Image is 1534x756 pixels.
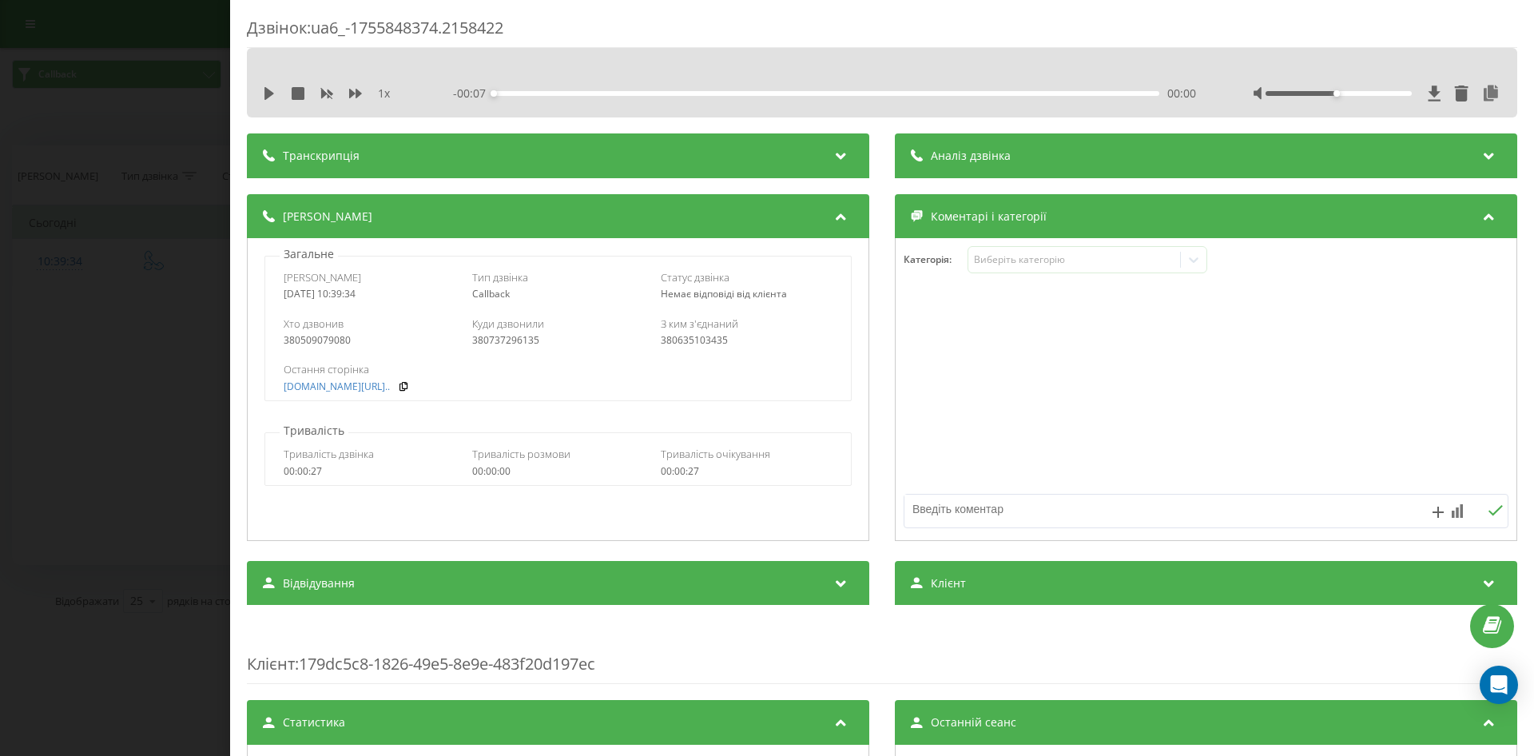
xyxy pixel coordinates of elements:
[1334,90,1341,97] div: Accessibility label
[378,86,390,101] span: 1 x
[284,362,369,376] span: Остання сторінка
[661,335,833,346] div: 380635103435
[491,90,497,97] div: Accessibility label
[472,270,528,284] span: Тип дзвінка
[931,575,966,591] span: Клієнт
[247,653,295,674] span: Клієнт
[247,621,1517,684] div: : 179dc5c8-1826-49e5-8e9e-483f20d197ec
[472,335,644,346] div: 380737296135
[283,209,372,225] span: [PERSON_NAME]
[472,466,644,477] div: 00:00:00
[931,714,1016,730] span: Останній сеанс
[284,466,455,477] div: 00:00:27
[904,254,968,265] h4: Категорія :
[661,316,738,331] span: З ким з'єднаний
[284,270,361,284] span: [PERSON_NAME]
[931,209,1047,225] span: Коментарі і категорії
[247,17,1517,48] div: Дзвінок : ua6_-1755848374.2158422
[283,148,360,164] span: Транскрипція
[931,148,1011,164] span: Аналіз дзвінка
[283,575,355,591] span: Відвідування
[1480,666,1518,704] div: Open Intercom Messenger
[284,316,344,331] span: Хто дзвонив
[974,253,1174,266] div: Виберіть категорію
[280,246,338,262] p: Загальне
[284,288,455,300] div: [DATE] 10:39:34
[661,287,787,300] span: Немає відповіді від клієнта
[472,447,570,461] span: Тривалість розмови
[280,423,348,439] p: Тривалість
[472,316,544,331] span: Куди дзвонили
[284,381,390,392] a: [DOMAIN_NAME][URL]..
[472,287,510,300] span: Callback
[1167,86,1196,101] span: 00:00
[283,714,345,730] span: Статистика
[453,86,494,101] span: - 00:07
[284,447,374,461] span: Тривалість дзвінка
[661,466,833,477] div: 00:00:27
[661,270,729,284] span: Статус дзвінка
[284,335,455,346] div: 380509079080
[661,447,770,461] span: Тривалість очікування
